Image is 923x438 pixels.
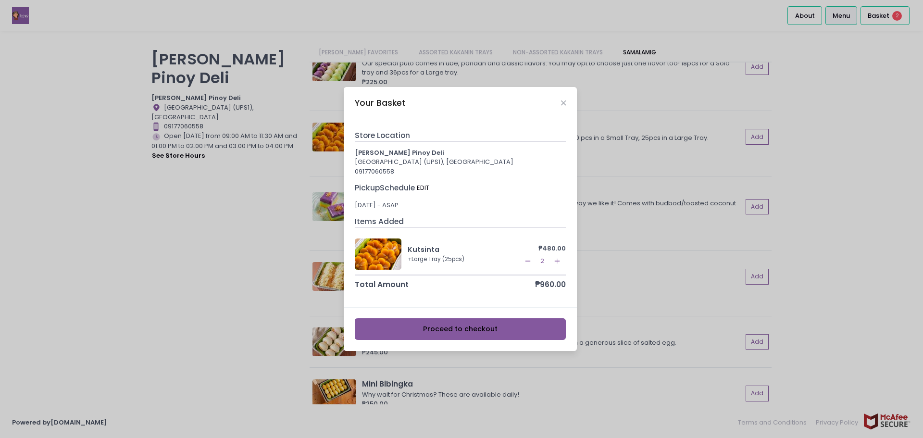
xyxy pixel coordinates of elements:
[522,244,566,253] div: ₱480.00
[355,279,409,290] div: Total Amount
[355,157,566,167] div: [GEOGRAPHIC_DATA] (UPS1), [GEOGRAPHIC_DATA]
[355,216,566,227] div: Items Added
[355,148,444,157] b: [PERSON_NAME] Pinoy Deli
[355,97,406,109] div: Your Basket
[535,279,566,290] div: ₱960.00
[355,130,566,141] div: Store Location
[355,167,566,176] div: 09177060558
[355,183,415,193] span: Pickup Schedule
[408,245,522,255] div: Kutsinta
[355,318,566,340] button: Proceed to checkout
[355,200,566,210] div: [DATE] - ASAP
[408,255,522,264] div: + Large Tray (25pcs)
[561,100,566,105] button: Close
[416,183,430,193] button: EDIT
